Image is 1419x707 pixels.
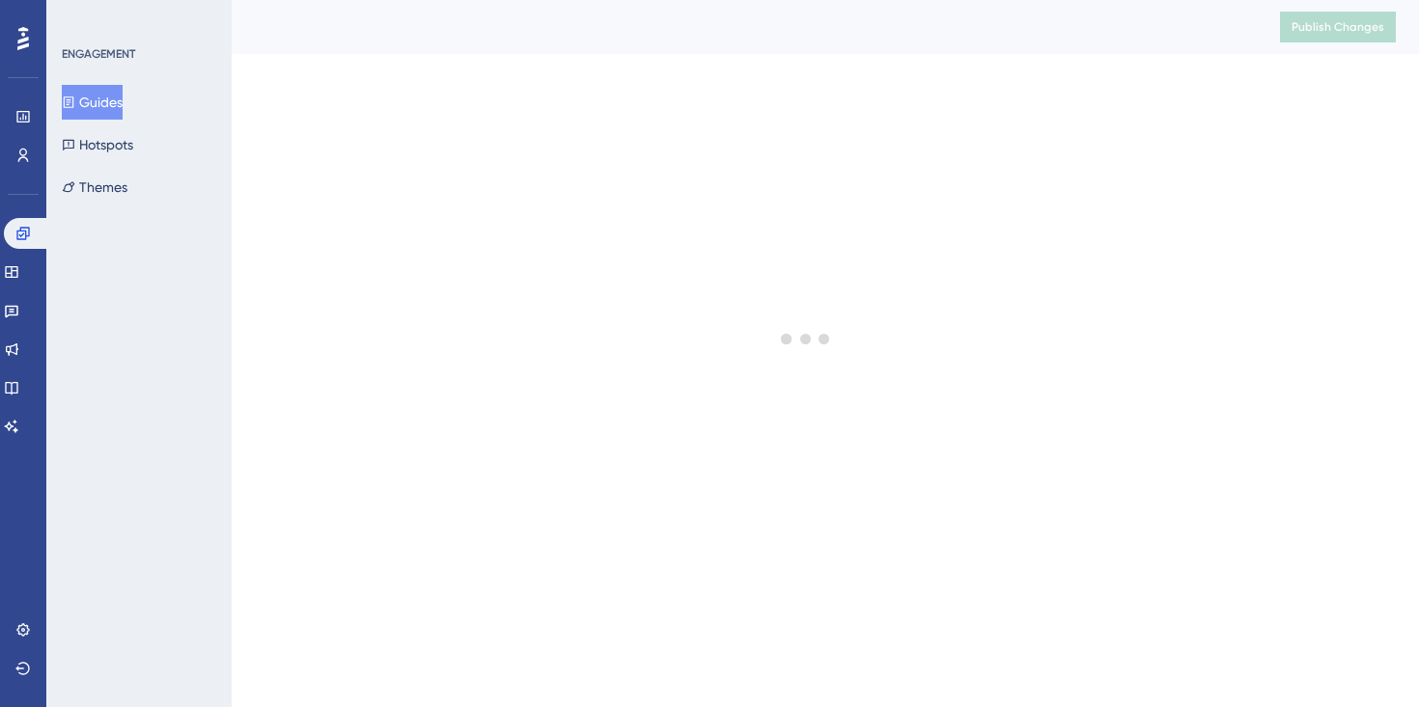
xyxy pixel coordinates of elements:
[1292,19,1384,35] span: Publish Changes
[62,170,127,204] button: Themes
[62,127,133,162] button: Hotspots
[1280,12,1396,42] button: Publish Changes
[62,85,123,120] button: Guides
[62,46,135,62] div: ENGAGEMENT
